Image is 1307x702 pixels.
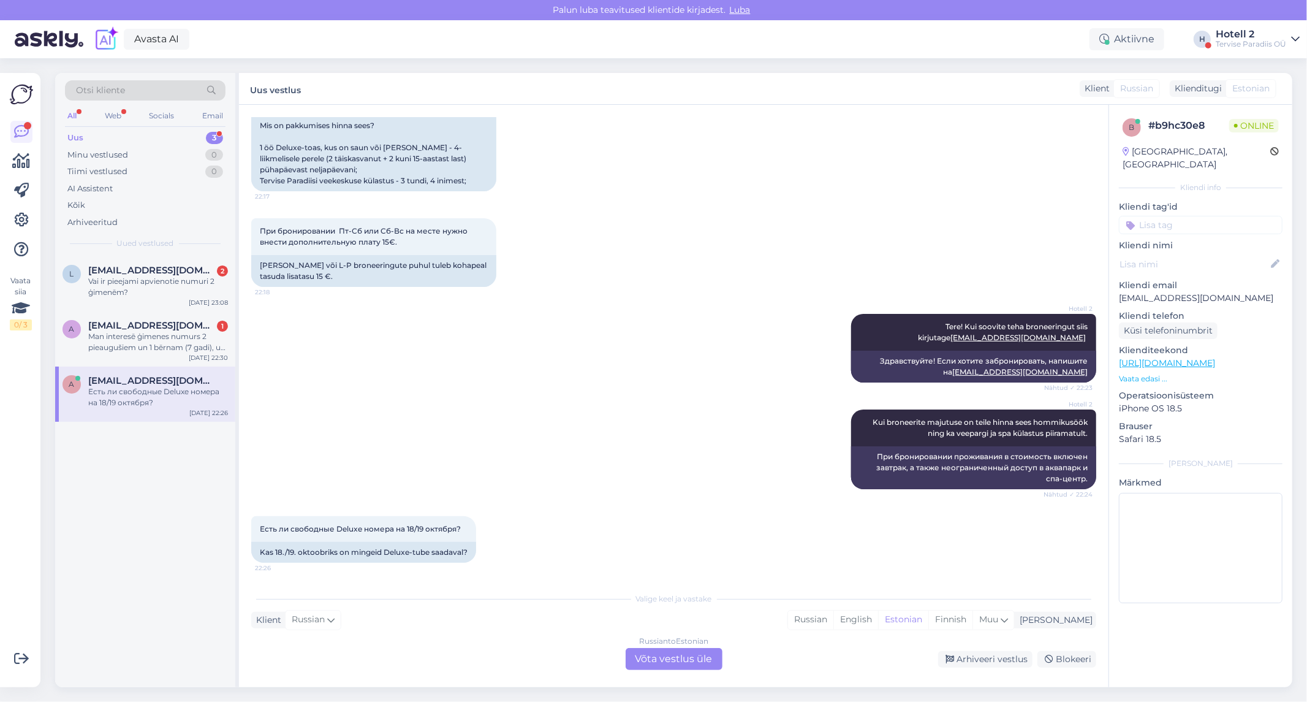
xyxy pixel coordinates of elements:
span: l [70,269,74,278]
div: AI Assistent [67,183,113,195]
span: Muu [979,614,998,625]
span: Nähtud ✓ 22:23 [1044,383,1093,392]
p: Safari 18.5 [1119,433,1282,446]
span: a [69,324,75,334]
div: 1 [217,321,228,332]
p: iPhone OS 18.5 [1119,402,1282,415]
div: Vai ir pieejami apvienotie numuri 2 ģimenēm? [88,276,228,298]
span: Nähtud ✓ 22:24 [1044,490,1093,499]
div: Arhiveeritud [67,216,118,229]
span: 22:26 [255,563,301,573]
span: asnaidmane@inbox.lv [88,375,216,386]
input: Lisa tag [1119,216,1282,234]
div: Web [102,108,124,124]
label: Uus vestlus [250,80,301,97]
span: Online [1229,119,1279,132]
span: Luba [726,4,754,15]
p: Märkmed [1119,476,1282,489]
span: annija.svemberga@gmail.com [88,320,216,331]
span: Uued vestlused [117,238,174,249]
input: Lisa nimi [1119,258,1268,271]
a: [EMAIL_ADDRESS][DOMAIN_NAME] [952,367,1088,376]
p: Vaata edasi ... [1119,373,1282,384]
span: Kui broneerite majutuse on teile hinna sees hommikusöök ning ka veepargi ja spa külastus piiramat... [873,418,1089,438]
p: [EMAIL_ADDRESS][DOMAIN_NAME] [1119,292,1282,305]
span: Есть ли свободные Deluxe номера на 18/19 октября? [260,524,461,533]
div: Kliendi info [1119,182,1282,193]
span: При бронировании Пт-Сб или Сб-Вс на месте нужно внести дополнительную плату 15€. [260,226,469,246]
img: explore-ai [93,26,119,52]
div: Есть ли свободные Deluxe номера на 18/19 октября? [88,386,228,408]
div: 0 [205,149,223,161]
div: Kõik [67,199,85,212]
div: # b9hc30e8 [1148,118,1229,133]
div: Klient [251,614,281,627]
span: Otsi kliente [76,84,125,97]
a: [EMAIL_ADDRESS][DOMAIN_NAME] [950,333,1086,342]
a: [URL][DOMAIN_NAME] [1119,357,1215,368]
div: [PERSON_NAME] [1015,614,1093,627]
div: Russian to Estonian [639,636,708,647]
div: При бронировании проживания в стоимость включен завтрак, а также неограниченный доступ в аквапарк... [851,446,1096,489]
div: Hotell 2 [1216,29,1286,39]
span: Hotell 2 [1047,304,1093,313]
div: Vaata siia [10,275,32,330]
span: Hotell 2 [1047,400,1093,409]
div: Здравствуйте! Если хотите забронировать, напишите на [851,351,1096,383]
div: Arhiveeri vestlus [938,651,1032,668]
div: Finnish [928,611,972,629]
div: [DATE] 22:26 [189,408,228,418]
div: Valige keel ja vastake [251,593,1096,605]
p: Kliendi telefon [1119,310,1282,322]
div: Aktiivne [1089,28,1164,50]
div: H [1194,31,1211,48]
span: 22:18 [255,288,301,297]
p: Brauser [1119,420,1282,433]
div: Võta vestlus üle [626,648,722,670]
div: Socials [146,108,176,124]
div: Minu vestlused [67,149,128,161]
span: b [1129,123,1135,132]
p: Kliendi nimi [1119,239,1282,252]
div: Blokeeri [1037,651,1096,668]
div: [GEOGRAPHIC_DATA], [GEOGRAPHIC_DATA] [1123,145,1270,171]
div: [DATE] 23:08 [189,298,228,307]
div: Klienditugi [1170,82,1222,95]
div: Tiimi vestlused [67,166,127,178]
div: [PERSON_NAME] [1119,458,1282,469]
div: Klient [1080,82,1110,95]
div: Estonian [878,611,928,629]
div: Man interesē ģimenes numurs 2 pieaugušiem un 1 bērnam (7 gadi), uz vienu vai 2 naktīm no [DATE]. ... [88,331,228,353]
span: Russian [1120,82,1153,95]
span: 22:17 [255,192,301,201]
div: English [833,611,878,629]
a: Hotell 2Tervise Paradiis OÜ [1216,29,1300,49]
div: [PERSON_NAME] või L-P broneeringute puhul tuleb kohapeal tasuda lisatasu 15 €. [251,255,496,287]
div: Russian [788,611,833,629]
span: Estonian [1232,82,1270,95]
div: 3 [206,132,223,144]
p: Operatsioonisüsteem [1119,389,1282,402]
div: Uus [67,132,83,144]
div: Mis on pakkumises hinna sees? 1 öö Deluxe-toas, kus on saun või [PERSON_NAME] - 4-liikmelisele pe... [251,115,496,191]
div: 0 / 3 [10,319,32,330]
span: Russian [292,613,325,627]
div: [DATE] 22:30 [189,353,228,362]
a: Avasta AI [124,29,189,50]
div: Kas 18./19. oktoobriks on mingeid Deluxe-tube saadaval? [251,542,476,563]
span: a [69,380,75,389]
div: All [65,108,79,124]
img: Askly Logo [10,83,33,106]
span: liinda.meldere@gmail.com [88,265,216,276]
p: Kliendi email [1119,279,1282,292]
p: Kliendi tag'id [1119,200,1282,213]
div: Küsi telefoninumbrit [1119,322,1218,339]
span: Tere! Kui soovite teha broneeringut siis kirjutage [918,322,1089,342]
div: 0 [205,166,223,178]
div: 2 [217,265,228,277]
div: Email [200,108,225,124]
p: Klienditeekond [1119,344,1282,357]
div: Tervise Paradiis OÜ [1216,39,1286,49]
